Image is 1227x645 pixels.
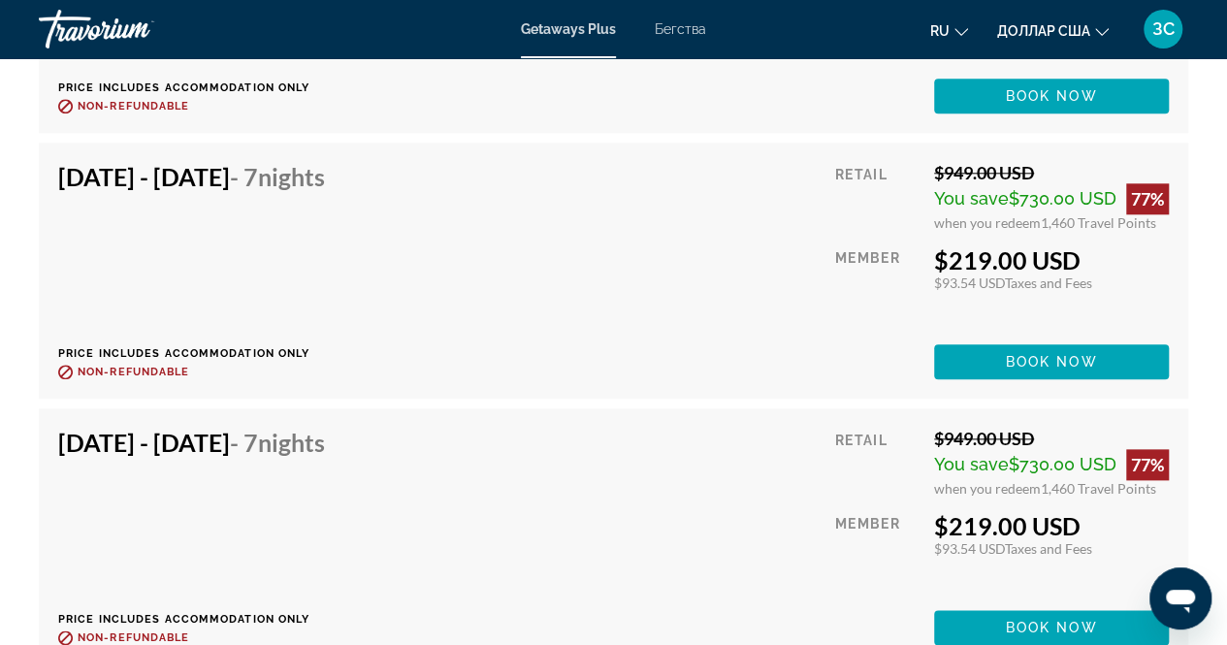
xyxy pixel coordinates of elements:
span: $730.00 USD [1009,188,1116,209]
p: Price includes accommodation only [58,81,339,94]
div: $949.00 USD [934,428,1169,449]
span: Non-refundable [78,366,189,378]
h4: [DATE] - [DATE] [58,162,325,191]
span: Non-refundable [78,631,189,644]
a: Бегства [655,21,706,37]
a: Травориум [39,4,233,54]
button: Book now [934,344,1169,379]
span: Taxes and Fees [1005,540,1092,557]
font: доллар США [997,23,1090,39]
button: Изменить язык [930,16,968,45]
div: 77% [1126,449,1169,480]
button: Book now [934,610,1169,645]
div: Retail [835,162,920,231]
span: 1,460 Travel Points [1041,480,1156,497]
span: when you redeem [934,480,1041,497]
span: Nights [258,162,325,191]
span: Book now [1006,88,1098,104]
span: Book now [1006,620,1098,635]
div: $949.00 USD [934,162,1169,183]
span: You save [934,188,1009,209]
div: $93.54 USD [934,540,1169,557]
button: Изменить валюту [997,16,1109,45]
div: $219.00 USD [934,511,1169,540]
span: 1,460 Travel Points [1041,214,1156,231]
div: Member [835,245,920,330]
font: ru [930,23,950,39]
span: - 7 [230,428,325,457]
span: Nights [258,428,325,457]
iframe: Кнопка запуска окна обмена сообщениями [1149,567,1211,629]
span: when you redeem [934,214,1041,231]
a: Getaways Plus [521,21,616,37]
button: Меню пользователя [1138,9,1188,49]
div: $93.54 USD [934,274,1169,291]
span: - 7 [230,162,325,191]
div: 77% [1126,183,1169,214]
span: Taxes and Fees [1005,274,1092,291]
div: $219.00 USD [934,245,1169,274]
span: You save [934,454,1009,474]
p: Price includes accommodation only [58,347,339,360]
div: Retail [835,428,920,497]
span: $730.00 USD [1009,454,1116,474]
h4: [DATE] - [DATE] [58,428,325,457]
span: Non-refundable [78,100,189,113]
span: Book now [1006,354,1098,370]
button: Book now [934,79,1169,113]
font: ЗС [1152,18,1175,39]
p: Price includes accommodation only [58,613,339,626]
div: Member [835,511,920,596]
